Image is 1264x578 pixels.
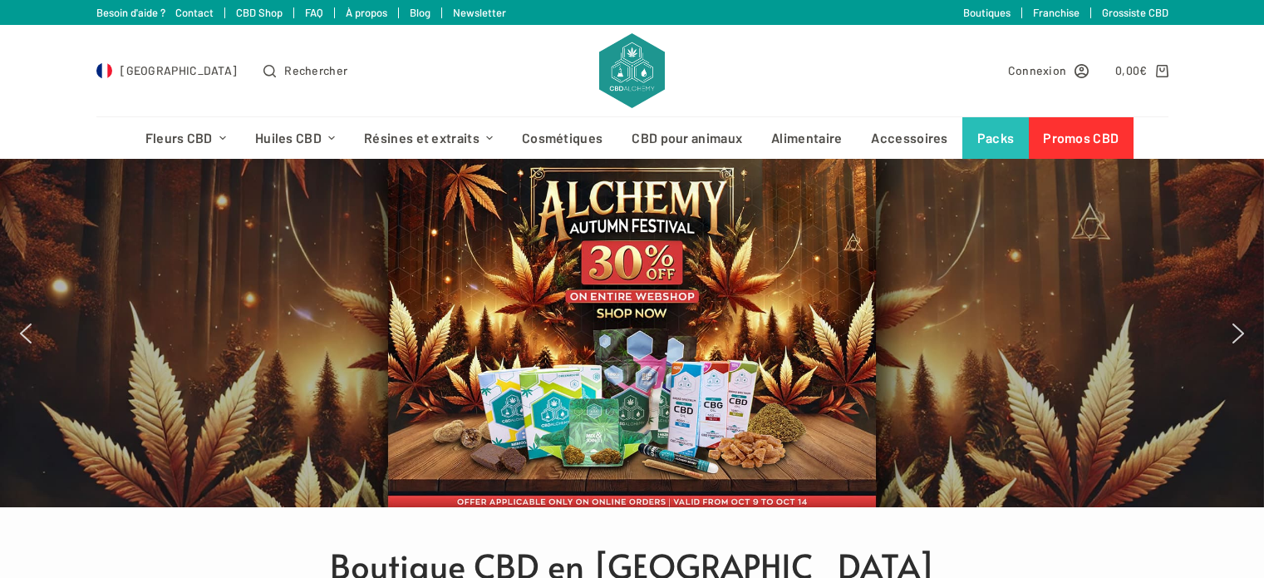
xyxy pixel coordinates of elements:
[1115,63,1148,77] bdi: 0,00
[130,117,1134,159] nav: Menu d’en-tête
[1139,63,1147,77] span: €
[350,117,508,159] a: Résines et extraits
[96,61,238,80] a: Select Country
[857,117,962,159] a: Accessoires
[263,61,347,80] button: Ouvrir le formulaire de recherche
[130,117,240,159] a: Fleurs CBD
[1008,61,1067,80] span: Connexion
[12,320,39,347] img: previous arrow
[1115,61,1168,80] a: Panier d’achat
[1008,61,1089,80] a: Connexion
[453,6,506,19] a: Newsletter
[617,117,757,159] a: CBD pour animaux
[410,6,430,19] a: Blog
[96,6,214,19] a: Besoin d'aide ? Contact
[508,117,617,159] a: Cosmétiques
[963,6,1011,19] a: Boutiques
[1033,6,1080,19] a: Franchise
[1102,6,1168,19] a: Grossiste CBD
[305,6,323,19] a: FAQ
[962,117,1029,159] a: Packs
[1225,320,1252,347] img: next arrow
[346,6,387,19] a: À propos
[1029,117,1134,159] a: Promos CBD
[240,117,349,159] a: Huiles CBD
[236,6,283,19] a: CBD Shop
[284,61,347,80] span: Rechercher
[120,61,237,80] span: [GEOGRAPHIC_DATA]
[757,117,857,159] a: Alimentaire
[96,62,113,79] img: FR Flag
[599,33,664,108] img: CBD Alchemy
